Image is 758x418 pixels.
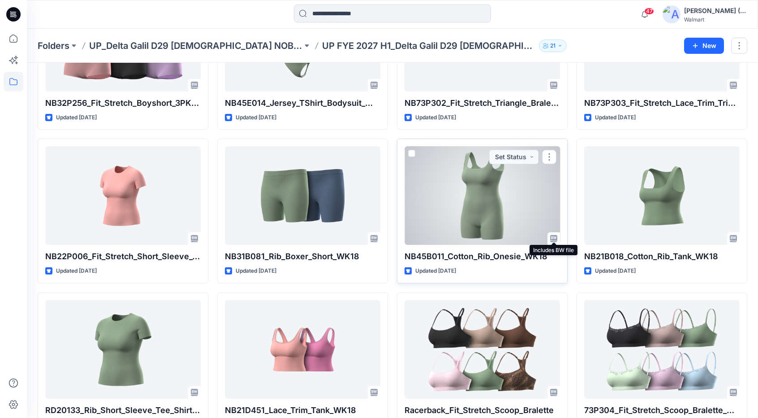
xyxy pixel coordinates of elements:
[405,300,560,399] a: Racerback_Fit_Stretch_Scoop_Bralette
[584,250,740,263] p: NB21B018_Cotton_Rib_Tank_WK18
[236,113,276,122] p: Updated [DATE]
[663,5,680,23] img: avatar
[45,146,201,245] a: NB22P006_Fit_Stretch_Short_Sleeve_Tee_Shirt_WK18
[584,146,740,245] a: NB21B018_Cotton_Rib_Tank_WK18
[539,39,567,52] button: 21
[45,97,201,109] p: NB32P256_Fit_Stretch_Boyshort_3PK_WK18
[225,300,380,399] a: NB21D451_Lace_Trim_Tank_WK18
[225,97,380,109] p: NB45E014_Jersey_TShirt_Bodysuit_WK18
[584,300,740,399] a: 73P304_Fit_Stretch_Scoop_Bralette_With_Lace (1)
[405,97,560,109] p: NB73P302_Fit_Stretch_Triangle_Bralette_WK18
[684,5,747,16] div: [PERSON_NAME] (Delta Galil)
[225,404,380,417] p: NB21D451_Lace_Trim_Tank_WK18
[45,300,201,399] a: RD20133_Rib_Short_Sleeve_Tee_Shirt_WK18
[56,113,97,122] p: Updated [DATE]
[89,39,302,52] a: UP_Delta Galil D29 [DEMOGRAPHIC_DATA] NOBO Intimates
[405,146,560,245] a: NB45B011_Cotton_Rib_Onesie_WK18
[405,404,560,417] p: Racerback_Fit_Stretch_Scoop_Bralette
[584,97,740,109] p: NB73P303_Fit_Stretch_Lace_Trim_Triangle_Bralette_WK18
[322,39,535,52] p: UP FYE 2027 H1_Delta Galil D29 [DEMOGRAPHIC_DATA] NOBO Wall
[550,41,556,51] p: 21
[225,250,380,263] p: NB31B081_Rib_Boxer_Short_WK18
[415,113,456,122] p: Updated [DATE]
[595,113,636,122] p: Updated [DATE]
[684,38,724,54] button: New
[225,146,380,245] a: NB31B081_Rib_Boxer_Short_WK18
[45,404,201,417] p: RD20133_Rib_Short_Sleeve_Tee_Shirt_WK18
[56,266,97,276] p: Updated [DATE]
[684,16,747,23] div: Walmart
[595,266,636,276] p: Updated [DATE]
[38,39,69,52] a: Folders
[584,404,740,417] p: 73P304_Fit_Stretch_Scoop_Bralette_With_Lace (1)
[236,266,276,276] p: Updated [DATE]
[415,266,456,276] p: Updated [DATE]
[405,250,560,263] p: NB45B011_Cotton_Rib_Onesie_WK18
[644,8,654,15] span: 47
[45,250,201,263] p: NB22P006_Fit_Stretch_Short_Sleeve_Tee_Shirt_WK18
